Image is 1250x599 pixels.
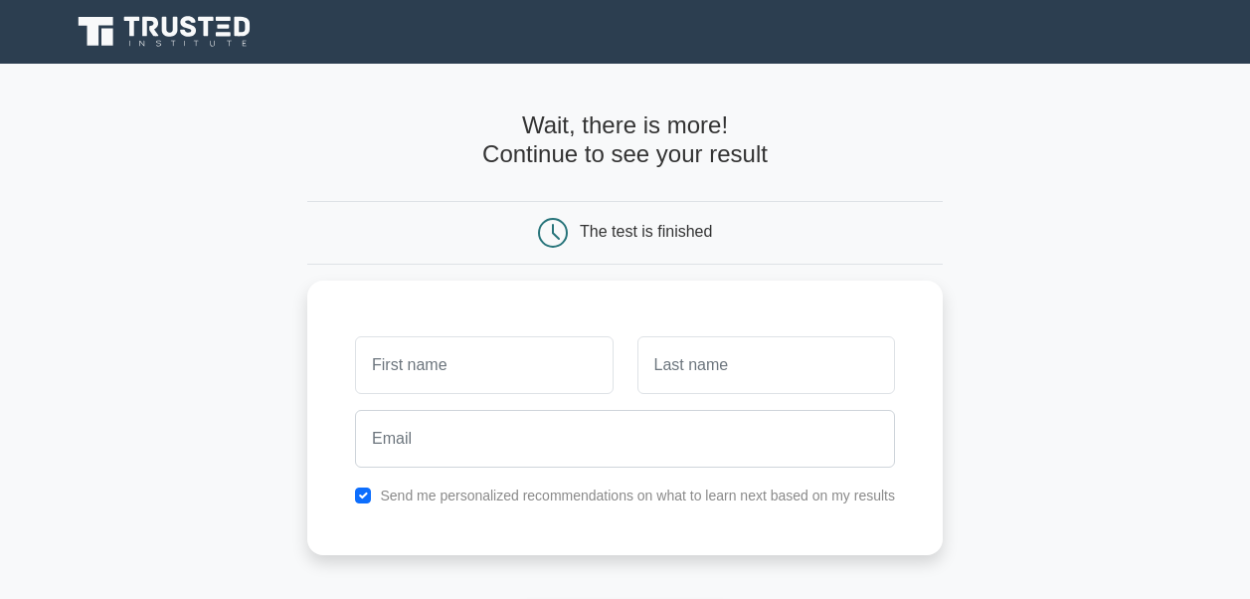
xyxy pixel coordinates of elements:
div: The test is finished [580,223,712,240]
h4: Wait, there is more! Continue to see your result [307,111,943,169]
input: Last name [637,336,895,394]
input: First name [355,336,613,394]
label: Send me personalized recommendations on what to learn next based on my results [380,488,895,503]
input: Email [355,410,895,468]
